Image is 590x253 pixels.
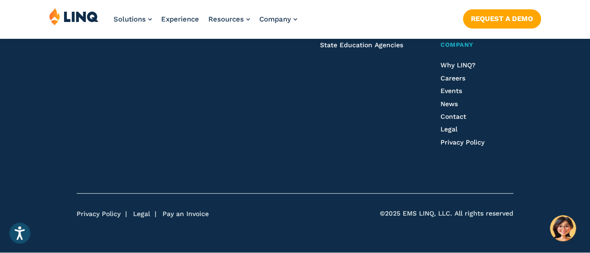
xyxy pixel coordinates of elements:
a: Why LINQ? [441,61,476,69]
a: News [441,100,458,108]
a: Request a Demo [463,9,541,28]
a: Solutions [114,15,152,23]
span: Solutions [114,15,146,23]
span: Company [259,15,291,23]
a: Company [259,15,297,23]
button: Hello, have a question? Let’s chat. [550,215,576,241]
img: LINQ | K‑12 Software [49,7,99,25]
a: Pay an Invoice [163,210,209,217]
a: Privacy Policy [77,210,121,217]
a: Experience [161,15,199,23]
span: Company [441,41,474,48]
nav: Primary Navigation [114,7,297,38]
a: Contact [441,113,466,120]
span: Resources [208,15,244,23]
a: Legal [133,210,150,217]
span: ©2025 EMS LINQ, LLC. All rights reserved [380,209,513,218]
a: Legal [441,125,457,133]
a: Events [441,87,462,94]
a: State Education Agencies [320,41,403,49]
a: Privacy Policy [441,138,484,146]
a: Company [441,40,513,50]
a: Resources [208,15,250,23]
nav: Button Navigation [463,7,541,28]
a: Careers [441,74,465,82]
